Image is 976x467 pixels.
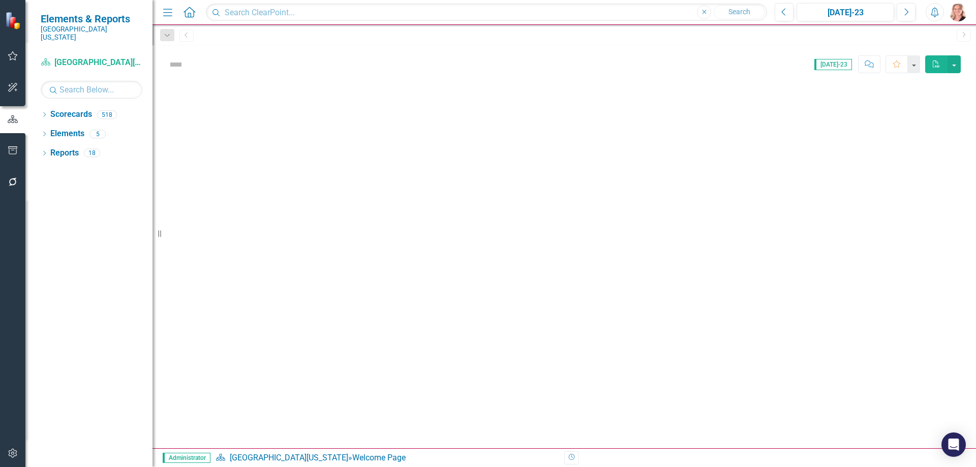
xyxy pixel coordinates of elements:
[352,453,406,462] div: Welcome Page
[941,432,966,457] div: Open Intercom Messenger
[168,56,184,73] img: Not Defined
[230,453,348,462] a: [GEOGRAPHIC_DATA][US_STATE]
[800,7,891,19] div: [DATE]-23
[216,452,557,464] div: »
[714,5,765,19] button: Search
[949,3,967,21] img: Tiffany LaCoste
[206,4,767,21] input: Search ClearPoint...
[50,128,84,140] a: Elements
[41,81,142,99] input: Search Below...
[50,109,92,120] a: Scorecards
[41,25,142,42] small: [GEOGRAPHIC_DATA][US_STATE]
[97,110,117,119] div: 518
[89,130,106,138] div: 5
[728,8,750,16] span: Search
[50,147,79,159] a: Reports
[163,453,210,463] span: Administrator
[41,13,142,25] span: Elements & Reports
[814,59,852,70] span: [DATE]-23
[84,149,100,158] div: 18
[41,57,142,69] a: [GEOGRAPHIC_DATA][US_STATE]
[5,11,23,29] img: ClearPoint Strategy
[797,3,894,21] button: [DATE]-23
